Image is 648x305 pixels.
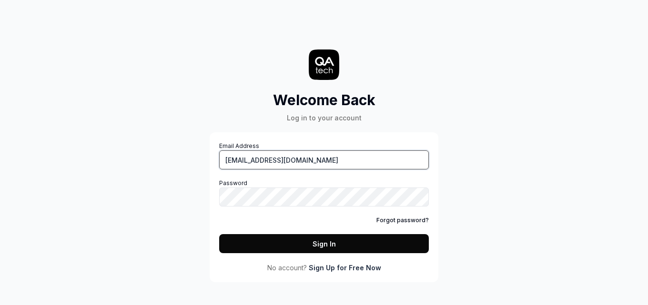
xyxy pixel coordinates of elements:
span: No account? [267,263,307,273]
input: Email Address [219,150,429,169]
button: Sign In [219,234,429,253]
a: Forgot password? [376,216,429,225]
label: Email Address [219,142,429,169]
input: Password [219,187,429,207]
label: Password [219,179,429,207]
h2: Welcome Back [273,89,375,111]
a: Sign Up for Free Now [309,263,381,273]
div: Log in to your account [273,113,375,123]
